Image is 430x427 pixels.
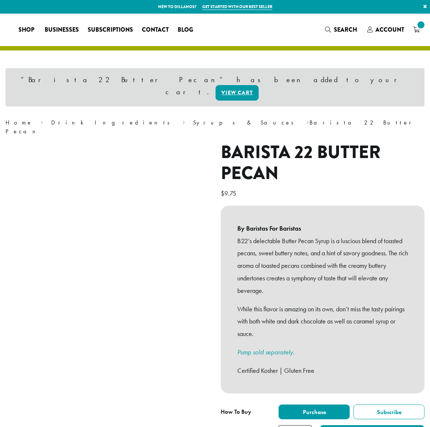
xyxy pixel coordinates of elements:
span: › [306,116,309,127]
nav: Breadcrumb [6,118,424,136]
span: Account [375,25,404,34]
span: Search [334,25,357,34]
a: Shop [14,24,40,36]
b: By Baristas For Baristas [237,222,408,235]
p: Certified Kosher | Gluten Free [237,364,408,377]
p: While this flavor is amazing on its own, don’t miss the tasty pairings with both white and dark c... [237,303,408,340]
a: Home [6,119,33,126]
h1: Barista 22 Butter Pecan [221,142,425,184]
span: Shop [18,25,34,35]
span: › [182,116,185,127]
span: How To Buy [221,408,251,416]
div: “Barista 22 Butter Pecan” has been added to your cart. [6,68,424,106]
a: View cart [216,85,259,101]
a: Pump sold separately. [237,348,294,356]
span: Contact [142,25,169,35]
span: $ [221,189,224,197]
p: B22’s delectable Butter Pecan Syrup is a luscious blend of toasted pecans, sweet buttery notes, a... [237,235,408,297]
span: Subscriptions [88,25,133,35]
span: Subscribe [376,408,402,416]
span: Purchase [302,408,326,416]
span: Blog [178,25,193,35]
span: Businesses [45,25,79,35]
span: › [41,116,43,127]
a: Drink Ingredients [51,119,175,126]
a: Search [321,24,363,36]
a: Get started with our best seller [202,4,272,10]
bdi: 9.75 [221,189,238,197]
a: Syrups & Sauces [193,119,298,126]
